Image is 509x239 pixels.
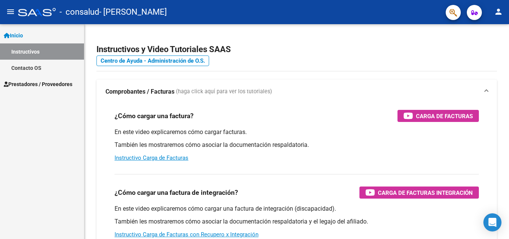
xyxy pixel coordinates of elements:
button: Carga de Facturas Integración [359,187,479,199]
h2: Instructivos y Video Tutoriales SAAS [96,42,497,57]
p: En este video explicaremos cómo cargar una factura de integración (discapacidad). [115,205,479,213]
span: Carga de Facturas Integración [378,188,473,197]
p: En este video explicaremos cómo cargar facturas. [115,128,479,136]
h3: ¿Cómo cargar una factura? [115,111,194,121]
h3: ¿Cómo cargar una factura de integración? [115,187,238,198]
div: Open Intercom Messenger [483,213,501,231]
mat-icon: menu [6,7,15,16]
button: Carga de Facturas [397,110,479,122]
a: Instructivo Carga de Facturas con Recupero x Integración [115,231,258,238]
p: También les mostraremos cómo asociar la documentación respaldatoria y el legajo del afiliado. [115,217,479,226]
span: Prestadores / Proveedores [4,80,72,88]
a: Instructivo Carga de Facturas [115,154,188,161]
span: Carga de Facturas [416,111,473,121]
span: - consalud [60,4,99,20]
a: Centro de Ayuda - Administración de O.S. [96,56,209,66]
span: Inicio [4,31,23,40]
span: (haga click aquí para ver los tutoriales) [176,88,272,96]
p: También les mostraremos cómo asociar la documentación respaldatoria. [115,141,479,149]
mat-icon: person [494,7,503,16]
mat-expansion-panel-header: Comprobantes / Facturas (haga click aquí para ver los tutoriales) [96,80,497,104]
strong: Comprobantes / Facturas [105,88,174,96]
span: - [PERSON_NAME] [99,4,167,20]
